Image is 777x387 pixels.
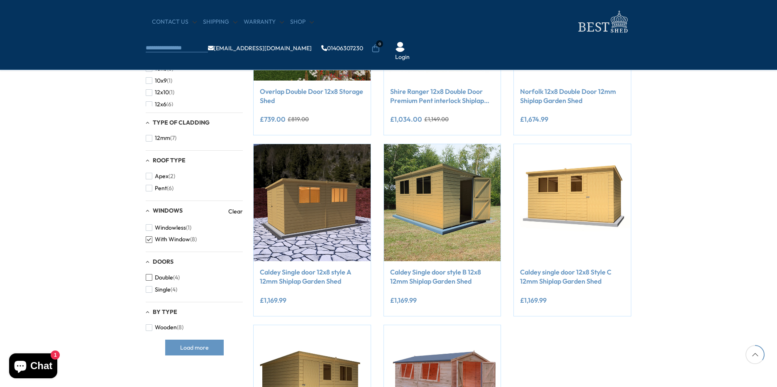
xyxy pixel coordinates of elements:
[260,87,364,105] a: Overlap Double Door 12x8 Storage Shed
[155,135,170,142] span: 12mm
[395,53,410,61] a: Login
[155,286,171,293] span: Single
[180,345,209,350] span: Load more
[321,45,363,51] a: 01406307230
[165,340,224,355] button: Load more
[395,42,405,52] img: User Icon
[155,274,173,281] span: Double
[424,116,449,122] del: £1,149.00
[169,173,175,180] span: (2)
[203,18,237,26] a: Shipping
[167,185,173,192] span: (6)
[153,157,186,164] span: Roof Type
[288,116,309,122] del: £819.00
[146,98,173,110] button: 12x6
[155,101,166,108] span: 12x6
[146,222,191,234] button: Windowless
[146,75,172,87] button: 10x9
[146,321,183,333] button: Wooden
[573,8,631,35] img: logo
[153,308,177,316] span: By Type
[520,116,548,122] ins: £1,674.99
[155,185,167,192] span: Pent
[520,267,625,286] a: Caldey single door 12x8 Style C 12mm Shiplap Garden Shed
[390,87,495,105] a: Shire Ranger 12x8 Double Door Premium Pent interlock Shiplap Shed
[390,267,495,286] a: Caldey Single door style B 12x8 12mm Shiplap Garden Shed
[146,86,174,98] button: 12x10
[155,65,167,72] span: 10x8
[173,274,180,281] span: (4)
[167,77,172,84] span: (1)
[371,44,380,53] a: 0
[260,267,364,286] a: Caldey Single door 12x8 style A 12mm Shiplap Garden Shed
[155,89,169,96] span: 12x10
[155,77,167,84] span: 10x9
[146,132,176,144] button: 12mm
[520,87,625,105] a: Norfolk 12x8 Double Door 12mm Shiplap Garden Shed
[260,297,286,304] ins: £1,169.99
[146,182,173,194] button: Pent
[146,272,180,284] button: Double
[153,207,183,214] span: Windows
[166,101,173,108] span: (6)
[290,18,314,26] a: Shop
[155,173,169,180] span: Apex
[146,233,197,245] button: With Window
[390,116,422,122] ins: £1,034.00
[260,116,286,122] ins: £739.00
[152,18,197,26] a: CONTACT US
[153,258,173,265] span: Doors
[155,324,177,331] span: Wooden
[169,89,174,96] span: (1)
[146,170,175,182] button: Apex
[520,297,547,304] ins: £1,169.99
[186,224,191,231] span: (1)
[228,207,243,216] a: Clear
[155,236,190,243] span: With Window
[244,18,284,26] a: Warranty
[376,40,383,47] span: 0
[167,65,173,72] span: (6)
[155,224,186,231] span: Windowless
[171,286,177,293] span: (4)
[390,297,417,304] ins: £1,169.99
[153,119,210,126] span: Type of Cladding
[190,236,197,243] span: (8)
[170,135,176,142] span: (7)
[208,45,312,51] a: [EMAIL_ADDRESS][DOMAIN_NAME]
[7,353,60,380] inbox-online-store-chat: Shopify online store chat
[177,324,183,331] span: (8)
[146,284,177,296] button: Single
